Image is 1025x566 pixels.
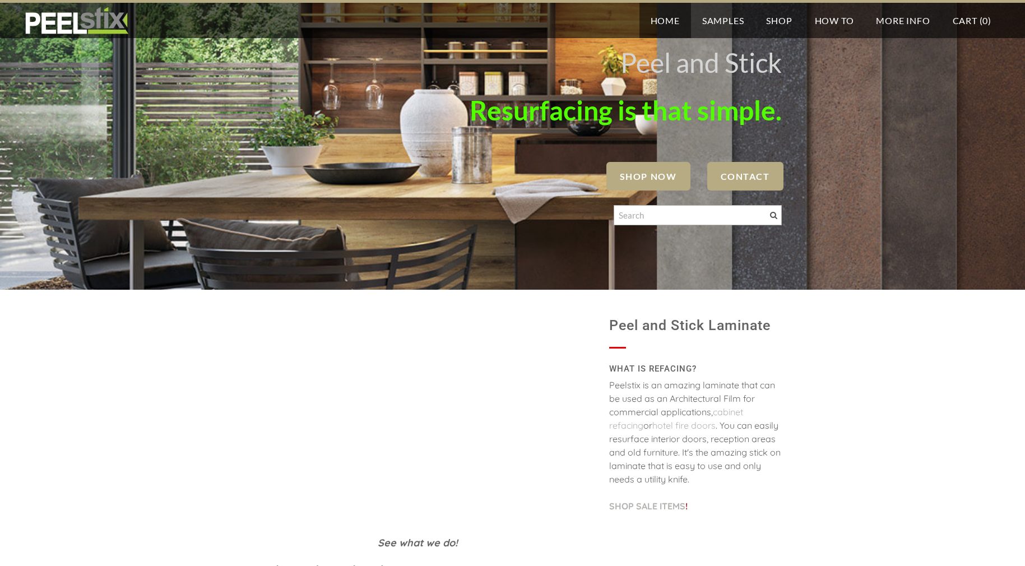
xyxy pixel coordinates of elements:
[609,500,685,512] a: SHOP SALE ITEMS
[620,47,782,78] font: Peel and Stick ​
[609,360,782,378] h2: WHAT IS REFACING?
[755,3,803,38] a: Shop
[609,378,782,524] div: Peelstix is an amazing laminate that can be used as an Architectural Film for commercial applicat...
[770,212,777,219] span: Search
[804,3,865,38] a: How To
[22,7,131,35] img: REFACE SUPPLIES
[609,312,782,339] h1: Peel and Stick Laminate
[378,536,458,549] font: See what we do!
[639,3,691,38] a: Home
[609,406,743,431] a: cabinet refacing
[609,500,688,512] font: !
[707,162,783,191] a: Contact
[691,3,755,38] a: Samples
[470,94,782,126] font: Resurfacing is that simple.
[652,420,716,431] a: hotel fire doors
[941,3,1003,38] a: Cart (0)
[982,15,988,26] span: 0
[614,205,782,225] input: Search
[606,162,690,191] a: SHOP NOW
[865,3,941,38] a: More Info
